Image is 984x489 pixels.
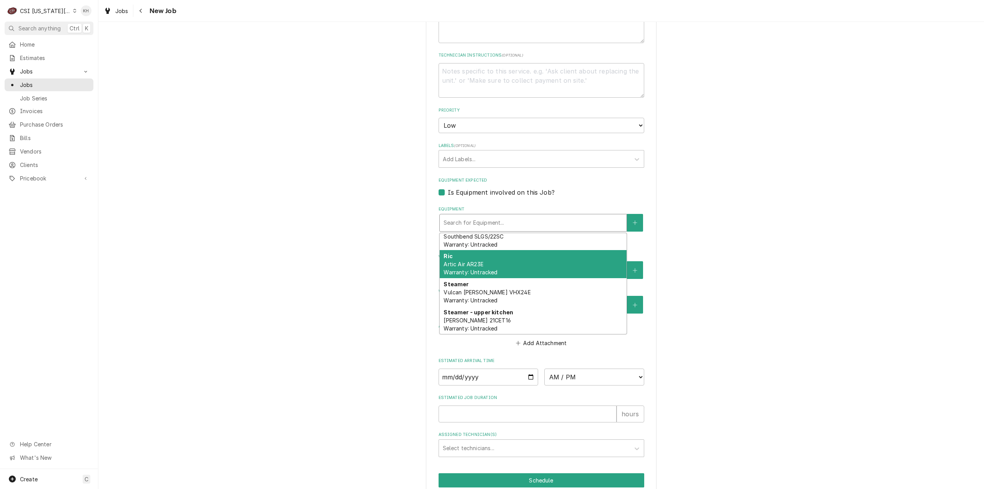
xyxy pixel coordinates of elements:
[514,338,568,349] button: Add Attachment
[20,54,90,62] span: Estimates
[454,144,475,148] span: ( optional )
[617,406,644,422] div: hours
[20,7,71,15] div: CSI [US_STATE][GEOGRAPHIC_DATA]
[439,143,644,149] label: Labels
[5,78,93,91] a: Jobs
[439,358,644,385] div: Estimated Arrival Time
[135,5,147,17] button: Navigate back
[444,233,504,248] span: Southbend SLGS/22SC Warranty: Untracked
[439,107,644,113] label: Priority
[633,220,637,225] svg: Create New Equipment
[20,107,90,115] span: Invoices
[5,118,93,131] a: Purchase Orders
[439,323,644,329] label: Attachments
[439,206,644,244] div: Equipment
[5,145,93,158] a: Vendors
[439,395,644,422] div: Estimated Job Duration
[439,432,644,438] label: Assigned Technician(s)
[439,473,644,487] div: Button Group Row
[20,81,90,89] span: Jobs
[439,369,539,386] input: Date
[85,475,88,483] span: C
[444,309,513,315] strong: Steamer - upper kitchen
[20,440,89,448] span: Help Center
[439,143,644,168] div: Labels
[20,134,90,142] span: Bills
[502,53,523,57] span: ( optional )
[439,52,644,58] label: Technician Instructions
[439,52,644,98] div: Technician Instructions
[5,22,93,35] button: Search anythingCtrlK
[439,177,644,184] label: Equipment Expected
[439,107,644,133] div: Priority
[544,369,644,386] select: Time Select
[448,188,555,197] label: Is Equipment involved on this Job?
[5,451,93,464] a: Go to What's New
[439,177,644,197] div: Equipment Expected
[5,52,93,64] a: Estimates
[5,92,93,105] a: Job Series
[85,24,88,32] span: K
[439,289,644,295] label: Who should the tech(s) ask for?
[5,65,93,78] a: Go to Jobs
[444,253,452,259] strong: Ric
[81,5,91,16] div: KH
[7,5,18,16] div: CSI Kansas City's Avatar
[5,438,93,451] a: Go to Help Center
[5,172,93,185] a: Go to Pricebook
[18,24,61,32] span: Search anything
[439,473,644,487] button: Schedule
[439,206,644,212] label: Equipment
[633,302,637,308] svg: Create New Contact
[20,161,90,169] span: Clients
[20,476,38,482] span: Create
[439,289,644,314] div: Who should the tech(s) ask for?
[439,254,644,279] div: Who called in this service?
[20,120,90,129] span: Purchase Orders
[633,268,637,273] svg: Create New Contact
[20,94,90,102] span: Job Series
[147,6,176,16] span: New Job
[627,296,643,314] button: Create New Contact
[439,323,644,349] div: Attachments
[20,40,90,48] span: Home
[20,174,78,182] span: Pricebook
[5,159,93,171] a: Clients
[81,5,91,16] div: Kelsey Hetlage's Avatar
[439,395,644,401] label: Estimated Job Duration
[5,38,93,51] a: Home
[439,432,644,457] div: Assigned Technician(s)
[70,24,80,32] span: Ctrl
[5,105,93,117] a: Invoices
[7,5,18,16] div: C
[627,261,643,279] button: Create New Contact
[20,67,78,75] span: Jobs
[20,147,90,155] span: Vendors
[627,214,643,232] button: Create New Equipment
[101,5,131,17] a: Jobs
[444,281,469,287] strong: Steamer
[444,261,497,275] span: Artic Air AR23E Warranty: Untracked
[115,7,128,15] span: Jobs
[20,454,89,462] span: What's New
[444,289,530,304] span: Vulcan [PERSON_NAME] VHX24E Warranty: Untracked
[5,132,93,144] a: Bills
[444,317,510,332] span: [PERSON_NAME] 21CET16 Warranty: Untracked
[439,358,644,364] label: Estimated Arrival Time
[439,254,644,260] label: Who called in this service?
